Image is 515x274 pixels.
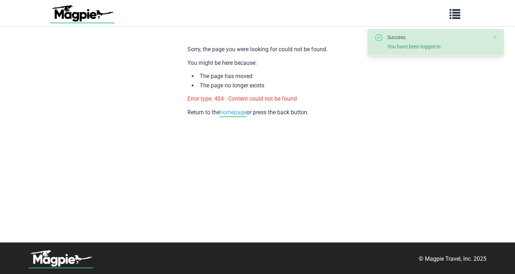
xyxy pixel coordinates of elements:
img: logo-ab69f6fb50320c5b225c76a69d11143b.png [50,5,114,22]
li: The page no longer exists [192,81,328,90]
p: Sorry, the page you were looking for could not be found. [187,45,328,54]
p: © Magpie Travel, Inc. 2025 [419,254,486,264]
p: You might be here because: [187,58,328,68]
li: The page has moved [192,72,328,81]
img: logo-white-d94fa1abed81b67a048b3d0f0ab5b955.png [29,250,93,267]
p: Return to the or press the back button. [187,108,328,117]
p: Error type: 404 - Content could not be found [187,94,328,104]
div: You have been logged in [387,43,484,51]
a: homepage [220,109,246,117]
button: Close [493,33,497,42]
div: Success [387,33,484,41]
